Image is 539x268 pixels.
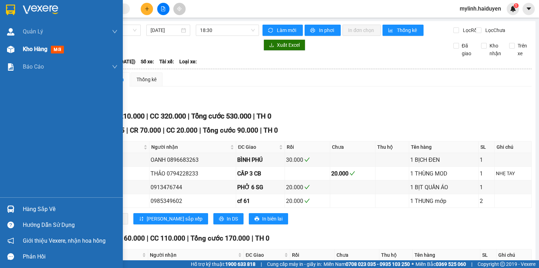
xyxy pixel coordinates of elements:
span: Kho hàng [23,46,47,52]
span: In biên lai [262,215,282,223]
img: warehouse-icon [7,46,14,53]
div: Thống kê [137,76,157,83]
span: question-circle [7,222,14,228]
strong: 1900 633 818 [225,261,255,267]
div: 1 BỊCH ĐEN [410,155,477,164]
span: notification [7,237,14,244]
span: copyright [500,262,505,267]
span: | [253,112,255,120]
button: plus [141,3,153,15]
span: check [304,184,310,190]
span: CC 20.000 [166,126,198,134]
th: SL [480,249,497,261]
button: bar-chartThống kê [382,25,424,36]
span: download [269,43,274,48]
span: | [199,126,201,134]
span: mylinh.haiduyen [454,4,507,13]
span: mới [51,46,64,53]
span: printer [219,216,224,222]
span: Trên xe [515,42,532,57]
span: Lọc Rồi [460,26,479,34]
button: printerIn phơi [305,25,341,36]
span: message [7,253,14,260]
th: Thu hộ [379,249,413,261]
span: Tài xế: [159,58,174,65]
span: | [261,260,262,268]
span: file-add [161,6,166,11]
span: Hỗ trợ kỹ thuật: [191,260,255,268]
th: Thu hộ [375,141,409,153]
div: 1 [480,169,493,178]
button: In đơn chọn [342,25,381,36]
img: warehouse-icon [7,28,14,36]
span: Tổng cước 530.000 [191,112,251,120]
div: 1 BỊT QUẦN ÁO [410,183,477,192]
div: OANH 0896683263 [151,155,235,164]
span: CC 320.000 [150,112,186,120]
input: 12/10/2025 [151,26,179,34]
span: sort-ascending [139,216,144,222]
th: Tên hàng [409,141,479,153]
div: Phản hồi [23,251,118,262]
div: Hàng sắp về [23,204,118,215]
img: icon-new-feature [510,6,516,12]
button: file-add [157,3,169,15]
button: syncLàm mới [262,25,303,36]
span: Kho nhận [487,42,504,57]
span: CR 60.000 [114,234,145,242]
div: 30.000 [286,155,329,164]
span: TH 0 [257,112,271,120]
div: PHỞ 6 SG [237,183,284,192]
img: solution-icon [7,63,14,71]
span: Thống kê [397,26,418,34]
div: 20.000 [286,197,329,205]
span: | [147,234,148,242]
span: Loại xe: [179,58,197,65]
span: CR 210.000 [108,112,145,120]
span: Lọc Chưa [483,26,506,34]
div: BÌNH PHÚ [237,155,284,164]
div: 1 [480,183,493,192]
button: sort-ascending[PERSON_NAME] sắp xếp [133,213,208,224]
button: printerIn DS [213,213,244,224]
span: check [304,157,310,162]
span: sync [268,28,274,33]
div: 20.000 [331,169,374,178]
th: Tên hàng [413,249,481,261]
th: Rồi [290,249,335,261]
th: SL [479,141,495,153]
span: down [112,29,118,34]
div: 0985349602 [151,197,235,205]
span: | [187,234,189,242]
img: logo-vxr [6,5,15,15]
span: CR 70.000 [130,126,161,134]
span: ĐC Giao [246,251,283,259]
span: printer [254,216,259,222]
div: THẢO 0794228233 [151,169,235,178]
span: | [163,126,165,134]
div: 1 THUNG mớp [410,197,477,205]
span: ĐC Giao [238,143,278,151]
span: | [146,112,148,120]
span: Cung cấp máy in - giấy in: [267,260,322,268]
strong: 0708 023 035 - 0935 103 250 [346,261,410,267]
span: Làm mới [277,26,297,34]
span: | [471,260,472,268]
span: | [126,126,128,134]
span: Số xe: [141,58,154,65]
div: Hướng dẫn sử dụng [23,220,118,230]
div: 1 [480,155,493,164]
th: Ghi chú [495,141,532,153]
span: Tổng cước 90.000 [203,126,258,134]
span: Giới thiệu Vexere, nhận hoa hồng [23,236,106,245]
span: | [188,112,189,120]
button: printerIn biên lai [249,213,288,224]
span: [PERSON_NAME] sắp xếp [147,215,202,223]
span: Đã giao [459,42,476,57]
span: | [260,126,262,134]
div: 0913476744 [151,183,235,192]
span: Tổng cước 170.000 [191,234,250,242]
span: plus [145,6,149,11]
div: 2 [480,197,493,205]
img: warehouse-icon [7,205,14,213]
